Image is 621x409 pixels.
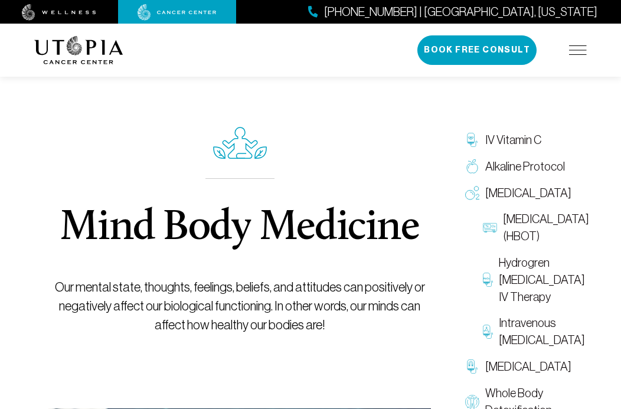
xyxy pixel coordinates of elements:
img: Intravenous Ozone Therapy [483,325,493,339]
a: [PHONE_NUMBER] | [GEOGRAPHIC_DATA], [US_STATE] [308,4,597,21]
span: Intravenous [MEDICAL_DATA] [499,315,585,349]
a: [MEDICAL_DATA] (HBOT) [477,206,587,250]
img: logo [34,36,123,64]
img: icon-hamburger [569,45,587,55]
a: [MEDICAL_DATA] [459,354,587,380]
a: IV Vitamin C [459,127,587,153]
img: Oxygen Therapy [465,186,479,200]
img: Hydrogren Peroxide IV Therapy [483,273,493,287]
img: Chelation Therapy [465,359,479,374]
h1: Mind Body Medicine [60,207,419,250]
span: [PHONE_NUMBER] | [GEOGRAPHIC_DATA], [US_STATE] [324,4,597,21]
span: [MEDICAL_DATA] (HBOT) [503,211,589,245]
img: Whole Body Detoxification [465,395,479,409]
span: Alkaline Protocol [485,158,565,175]
img: Alkaline Protocol [465,159,479,174]
span: Hydrogren [MEDICAL_DATA] IV Therapy [499,254,585,305]
button: Book Free Consult [417,35,537,65]
a: Intravenous [MEDICAL_DATA] [477,310,587,354]
img: wellness [22,4,96,21]
img: Hyperbaric Oxygen Therapy (HBOT) [483,221,497,235]
a: Hydrogren [MEDICAL_DATA] IV Therapy [477,250,587,310]
span: [MEDICAL_DATA] [485,185,571,202]
a: [MEDICAL_DATA] [459,180,587,207]
img: icon [213,127,267,159]
img: IV Vitamin C [465,133,479,147]
span: IV Vitamin C [485,132,541,149]
img: cancer center [138,4,217,21]
p: Our mental state, thoughts, feelings, beliefs, and attitudes can positively or negatively affect ... [48,278,431,335]
span: [MEDICAL_DATA] [485,358,571,375]
a: Alkaline Protocol [459,153,587,180]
